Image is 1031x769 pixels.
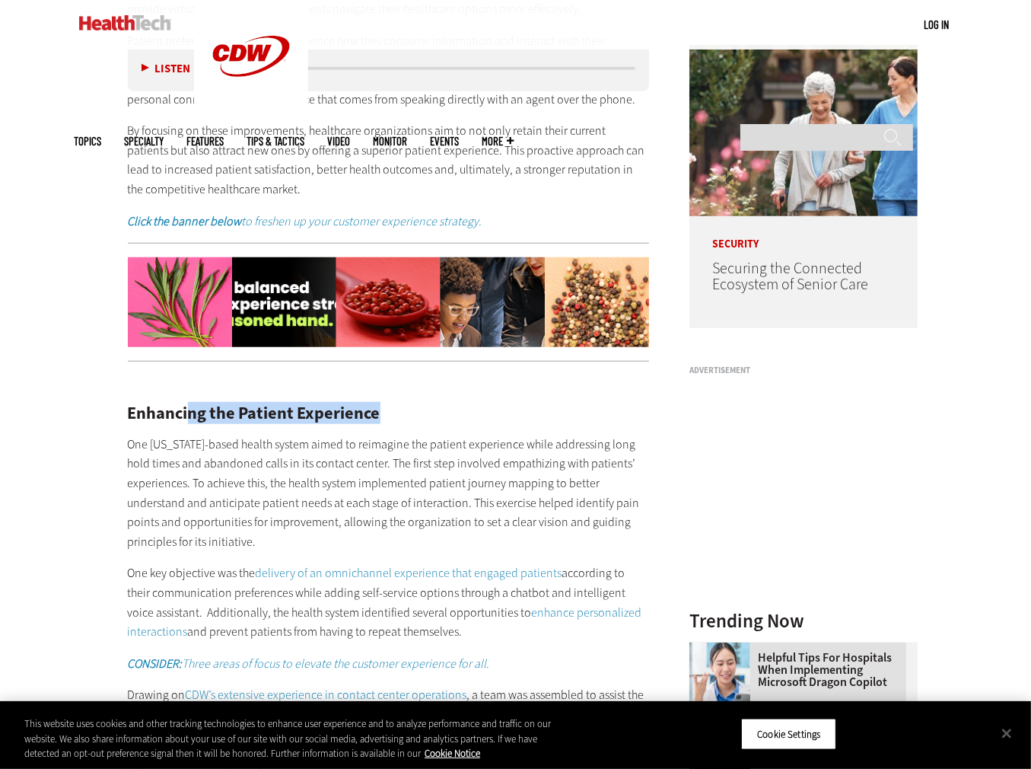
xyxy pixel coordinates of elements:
img: Home [79,15,171,30]
p: One key objective was the according to their communication preferences while adding self-service ... [128,563,650,641]
a: Video [328,136,351,147]
p: One [US_STATE]-based health system aimed to reimagine the patient experience while addressing lon... [128,435,650,552]
a: Click the banner belowto freshen up your customer experience strategy. [128,213,482,229]
a: CONSIDER:Three areas of focus to elevate the customer experience for all. [128,656,490,672]
em: Three areas of focus to elevate the customer experience for all. [128,656,490,672]
img: xs_customerexperience_animated_Q324_clickfresh_desktop [128,257,650,347]
p: Security [689,216,918,250]
a: MonITor [374,136,408,147]
a: CDW [194,101,308,116]
a: Helpful Tips for Hospitals When Implementing Microsoft Dragon Copilot [689,652,908,688]
span: Topics [75,136,102,147]
a: Log in [924,18,950,31]
a: Events [431,136,460,147]
button: Close [990,716,1023,750]
a: delivery of an omnichannel experience that engaged patients [256,565,562,581]
strong: Click the banner below [128,213,242,229]
a: Securing the Connected Ecosystem of Senior Care [712,258,868,295]
a: Features [187,136,224,147]
a: Doctor using phone to dictate to tablet [689,643,758,655]
img: nurse walks with senior woman through a garden [689,45,918,216]
a: More information about your privacy [425,747,480,760]
img: Doctor using phone to dictate to tablet [689,643,750,704]
a: CDW’s extensive experience in contact center operations [186,687,467,703]
div: This website uses cookies and other tracking technologies to enhance user experience and to analy... [24,716,567,761]
a: Tips & Tactics [247,136,305,147]
h2: Enhancing the Patient Experience [128,405,650,422]
h3: Trending Now [689,611,918,630]
span: Specialty [125,136,164,147]
em: to freshen up your customer experience strategy. [128,213,482,229]
button: Cookie Settings [741,718,836,750]
div: User menu [924,17,950,33]
strong: CONSIDER: [128,656,183,672]
h3: Advertisement [689,366,918,375]
span: More [482,136,514,147]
